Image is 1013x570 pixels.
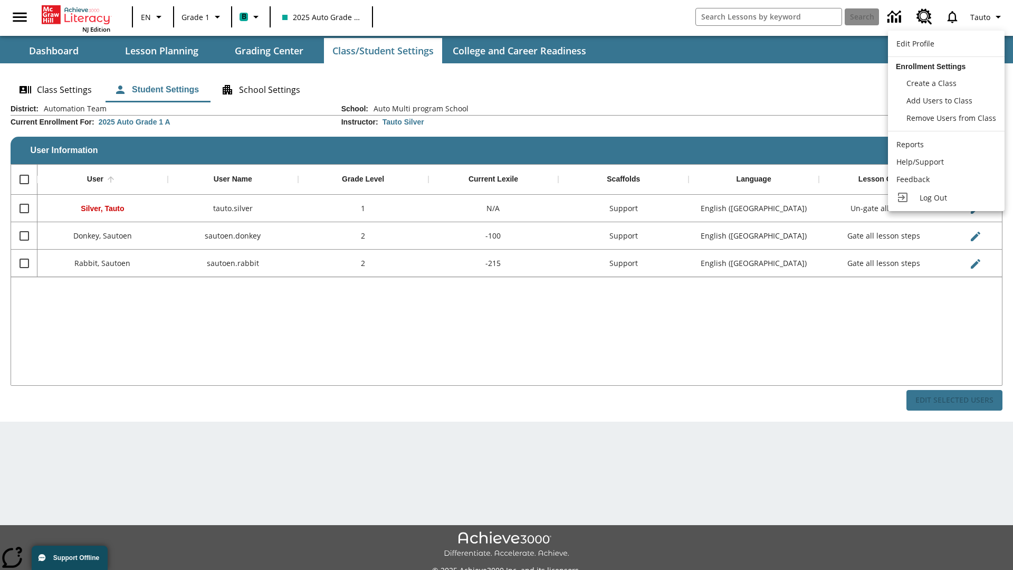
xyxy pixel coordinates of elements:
[920,193,947,203] span: Log Out
[896,39,934,49] span: Edit Profile
[896,157,944,167] span: Help/Support
[896,174,930,184] span: Feedback
[896,62,966,71] span: Enrollment Settings
[896,139,924,149] span: Reports
[906,78,957,88] span: Create a Class
[906,96,972,106] span: Add Users to Class
[906,113,996,123] span: Remove Users from Class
